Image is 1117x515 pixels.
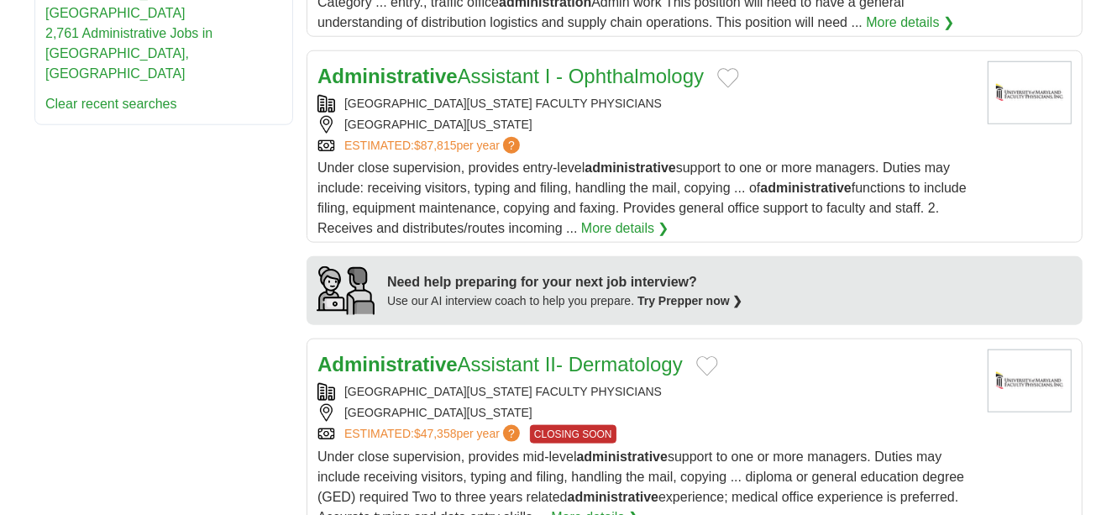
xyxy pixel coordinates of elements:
a: Try Prepper now ❯ [637,294,743,307]
a: Clear recent searches [45,97,177,111]
div: Use our AI interview coach to help you prepare. [387,292,743,310]
a: More details ❯ [866,13,954,33]
a: [GEOGRAPHIC_DATA][US_STATE] FACULTY PHYSICIANS [344,97,662,110]
img: University of Maryland Faculty Physicians logo [988,349,1072,413]
strong: administrative [577,449,668,464]
span: CLOSING SOON [530,425,616,444]
div: [GEOGRAPHIC_DATA][US_STATE] [317,404,974,422]
div: Need help preparing for your next job interview? [387,272,743,292]
a: AdministrativeAssistant II- Dermatology [317,353,683,376]
a: ESTIMATED:$87,815per year? [344,137,523,155]
span: $87,815 [414,139,457,152]
strong: administrative [585,160,675,175]
span: ? [503,137,520,154]
div: [GEOGRAPHIC_DATA][US_STATE] [317,116,974,134]
button: Add to favorite jobs [717,68,739,88]
strong: Administrative [317,65,458,87]
a: AdministrativeAssistant I - Ophthalmology [317,65,704,87]
strong: Administrative [317,353,458,376]
a: More details ❯ [581,218,669,239]
a: 2,761 Administrative Jobs in [GEOGRAPHIC_DATA], [GEOGRAPHIC_DATA] [45,26,212,81]
a: ESTIMATED:$47,358per year? [344,425,523,444]
span: $47,358 [414,427,457,440]
strong: administrative [760,181,851,195]
span: Under close supervision, provides entry-level support to one or more managers. Duties may include... [317,160,967,235]
span: ? [503,425,520,442]
button: Add to favorite jobs [696,356,718,376]
a: [GEOGRAPHIC_DATA][US_STATE] FACULTY PHYSICIANS [344,385,662,398]
img: University of Maryland Faculty Physicians logo [988,61,1072,124]
strong: administrative [568,490,658,504]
